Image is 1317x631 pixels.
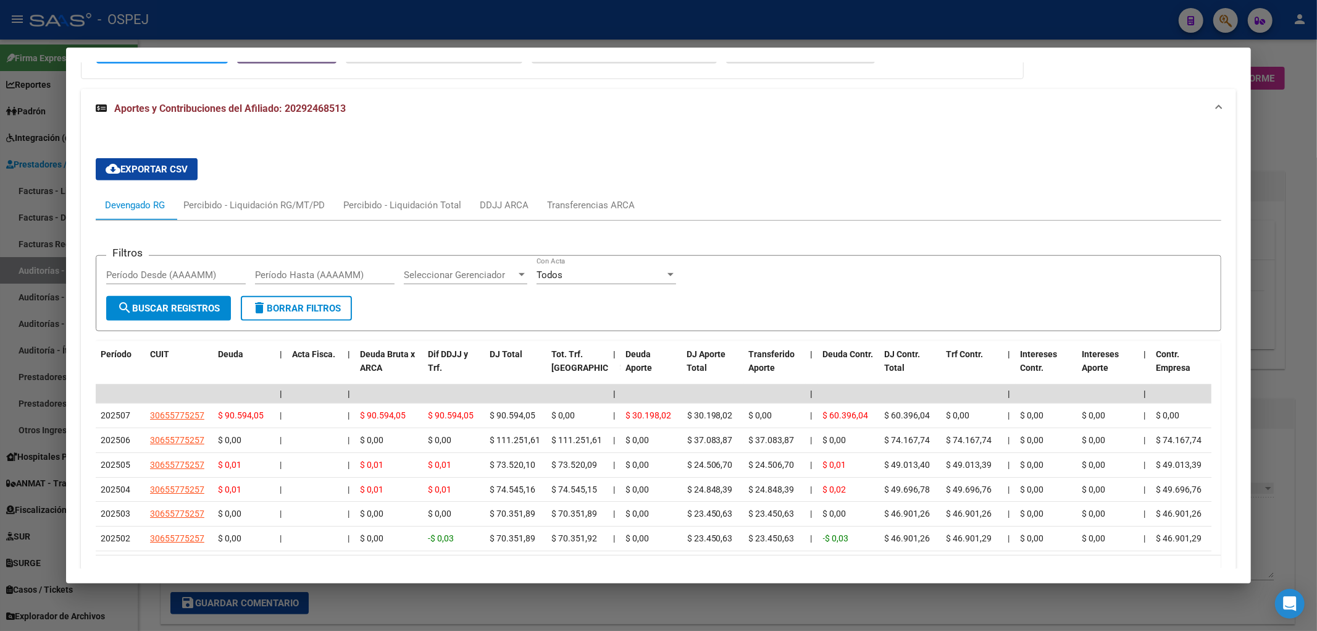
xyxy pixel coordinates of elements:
span: $ 0,00 [1021,485,1044,494]
span: $ 0,00 [823,509,847,519]
span: $ 24.506,70 [749,460,795,470]
span: | [613,533,615,543]
mat-icon: cloud_download [106,161,120,176]
span: $ 0,00 [625,435,649,445]
datatable-header-cell: | [275,341,287,396]
span: $ 37.083,87 [687,435,733,445]
span: Deuda [218,349,243,359]
span: $ 0,01 [428,485,451,494]
span: $ 46.901,26 [885,533,930,543]
span: | [1008,435,1010,445]
datatable-header-cell: Contr. Empresa [1152,341,1213,396]
span: $ 0,00 [749,410,772,420]
span: | [348,435,349,445]
span: Intereses Aporte [1082,349,1119,373]
span: $ 0,00 [1021,460,1044,470]
span: 30655775257 [150,485,204,494]
span: -$ 0,03 [823,533,849,543]
div: Transferencias ARCA [547,198,635,212]
span: -$ 0,03 [428,533,454,543]
datatable-header-cell: Intereses Aporte [1077,341,1139,396]
span: $ 90.594,05 [490,410,535,420]
span: $ 30.198,02 [687,410,733,420]
span: DJ Aporte Total [687,349,726,373]
datatable-header-cell: Período [96,341,145,396]
div: Open Intercom Messenger [1275,589,1305,619]
span: $ 49.696,76 [1156,485,1202,494]
span: $ 0,00 [1082,485,1106,494]
span: | [1144,435,1146,445]
span: Tot. Trf. [GEOGRAPHIC_DATA] [551,349,635,373]
span: $ 0,00 [360,533,383,543]
div: DDJJ ARCA [480,198,529,212]
span: Borrar Filtros [252,303,341,314]
span: 202506 [101,435,130,445]
span: $ 0,00 [360,435,383,445]
span: $ 37.083,87 [749,435,795,445]
button: Buscar Registros [106,296,231,321]
datatable-header-cell: Tot. Trf. Bruto [546,341,608,396]
span: 30655775257 [150,533,204,543]
span: $ 70.351,89 [490,509,535,519]
span: | [348,533,349,543]
span: $ 60.396,04 [885,410,930,420]
span: $ 49.013,40 [885,460,930,470]
span: | [348,509,349,519]
span: $ 49.013,39 [947,460,992,470]
span: | [348,410,349,420]
span: $ 0,01 [218,460,241,470]
datatable-header-cell: Trf Contr. [942,341,1003,396]
span: Trf Contr. [947,349,984,359]
span: $ 0,00 [428,509,451,519]
span: | [1008,485,1010,494]
span: DJ Contr. Total [885,349,921,373]
span: $ 49.696,76 [947,485,992,494]
span: | [1008,533,1010,543]
span: $ 0,00 [1082,509,1106,519]
span: 30655775257 [150,410,204,420]
mat-expansion-panel-header: Aportes y Contribuciones del Afiliado: 20292468513 [81,89,1237,129]
span: $ 70.351,89 [490,533,535,543]
span: | [613,389,616,399]
mat-icon: search [117,300,132,315]
datatable-header-cell: Transferido Aporte [744,341,806,396]
span: | [280,435,282,445]
div: Percibido - Liquidación RG/MT/PD [183,198,325,212]
span: $ 0,00 [625,460,649,470]
span: $ 60.396,04 [823,410,869,420]
span: $ 46.901,26 [1156,509,1202,519]
span: $ 0,01 [823,460,847,470]
span: $ 0,01 [428,460,451,470]
datatable-header-cell: | [1003,341,1016,396]
span: Deuda Aporte [625,349,652,373]
span: $ 0,00 [625,509,649,519]
span: $ 90.594,05 [360,410,406,420]
datatable-header-cell: DJ Contr. Total [880,341,942,396]
span: | [613,485,615,494]
span: $ 30.198,02 [625,410,671,420]
datatable-header-cell: | [608,341,621,396]
span: $ 111.251,61 [551,435,602,445]
span: | [1008,509,1010,519]
datatable-header-cell: Deuda [213,341,275,396]
span: | [280,533,282,543]
span: $ 74.545,16 [490,485,535,494]
button: Borrar Filtros [241,296,352,321]
datatable-header-cell: Dif DDJJ y Trf. [423,341,485,396]
datatable-header-cell: | [343,341,355,396]
span: $ 0,00 [218,435,241,445]
datatable-header-cell: DJ Total [485,341,546,396]
span: | [613,349,616,359]
span: $ 24.506,70 [687,460,733,470]
span: | [280,509,282,519]
span: $ 0,02 [823,485,847,494]
span: 202504 [101,485,130,494]
span: 30655775257 [150,435,204,445]
span: $ 0,00 [1021,533,1044,543]
datatable-header-cell: | [806,341,818,396]
span: | [1008,389,1011,399]
span: $ 23.450,63 [687,509,733,519]
span: $ 73.520,09 [551,460,597,470]
span: $ 49.696,78 [885,485,930,494]
span: $ 0,00 [947,410,970,420]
